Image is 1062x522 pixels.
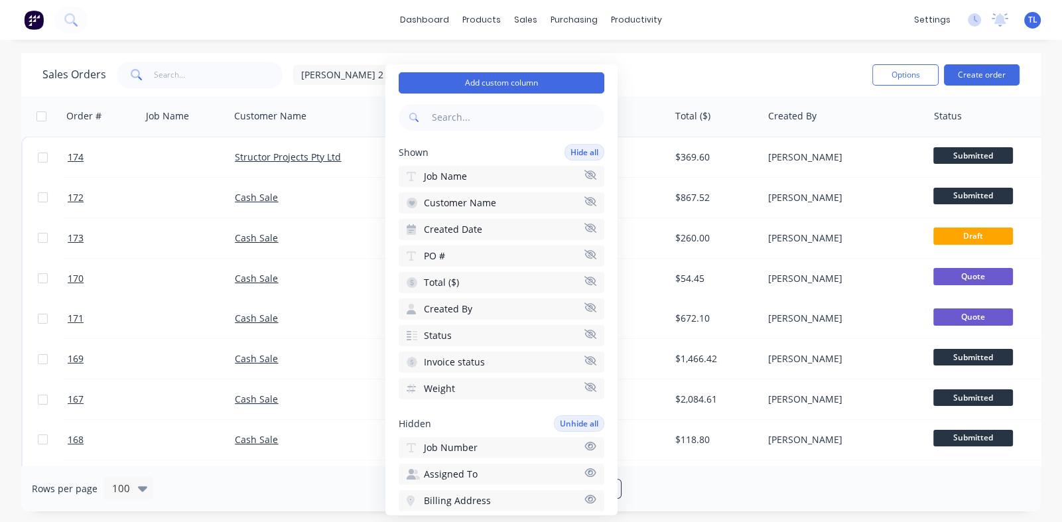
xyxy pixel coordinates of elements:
img: Factory [24,10,44,30]
div: [PERSON_NAME] [768,151,915,164]
span: Weight [424,382,455,395]
span: Invoice status [424,356,485,369]
button: Invoice status [399,352,604,373]
div: $867.52 [675,191,753,204]
input: Search... [154,62,283,88]
div: Order # [66,109,101,123]
span: Submitted [933,430,1013,446]
button: Status [399,325,604,346]
span: Submitted [933,389,1013,406]
div: [PERSON_NAME] [768,433,915,446]
div: Status [934,109,962,123]
button: Created By [399,298,604,320]
div: Customer Name [234,109,306,123]
button: PO # [399,245,604,267]
span: Hidden [399,417,431,430]
span: Shown [399,145,429,159]
div: $2,084.61 [675,393,753,406]
button: Customer Name [399,192,604,214]
div: $369.60 [675,151,753,164]
div: $118.80 [675,433,753,446]
a: 167 [68,379,147,419]
span: Billing Address [424,494,491,507]
button: Unhide all [554,415,604,432]
span: Total ($) [424,276,459,289]
div: [PERSON_NAME] [768,312,915,325]
div: purchasing [544,10,604,30]
span: 168 [68,433,84,446]
a: 172 [68,178,147,218]
div: productivity [604,10,669,30]
a: 170 [68,259,147,298]
div: $260.00 [675,231,753,245]
h1: Sales Orders [42,68,106,81]
span: 171 [68,312,84,325]
a: Cash Sale [235,272,278,285]
button: Created Date [399,219,604,240]
a: Cash Sale [235,352,278,365]
div: [PERSON_NAME] [768,393,915,406]
a: Cash Sale [235,312,278,324]
a: 169 [68,339,147,379]
div: settings [907,10,957,30]
span: Submitted [933,349,1013,365]
div: [PERSON_NAME] [768,352,915,365]
span: Submitted [933,147,1013,164]
span: Quote [933,268,1013,285]
button: Weight [399,378,604,399]
button: Billing Address [399,490,604,511]
span: Rows per page [32,482,98,495]
a: 173 [68,218,147,258]
a: Cash Sale [235,433,278,446]
div: sales [507,10,544,30]
div: $54.45 [675,272,753,285]
button: Options [872,64,939,86]
span: PO # [424,249,445,263]
div: $672.10 [675,312,753,325]
span: 167 [68,393,84,406]
a: Cash Sale [235,393,278,405]
div: products [456,10,507,30]
div: Created By [768,109,817,123]
span: Assigned To [424,468,478,481]
span: Created By [424,302,472,316]
span: 172 [68,191,84,204]
a: 166 [68,460,147,500]
div: Total ($) [675,109,710,123]
span: 173 [68,231,84,245]
span: Job Number [424,441,478,454]
span: [PERSON_NAME] 2 [301,68,383,82]
div: $1,466.42 [675,352,753,365]
a: Cash Sale [235,191,278,204]
span: 170 [68,272,84,285]
span: 169 [68,352,84,365]
span: TL [1028,14,1037,26]
a: Cash Sale [235,231,278,244]
div: [PERSON_NAME] [768,191,915,204]
input: Search... [429,104,604,131]
button: Create order [944,64,1020,86]
div: [PERSON_NAME] [768,272,915,285]
div: Job Name [146,109,189,123]
button: Job Name [399,166,604,187]
a: 168 [68,420,147,460]
span: 174 [68,151,84,164]
span: Status [424,329,452,342]
a: 171 [68,298,147,338]
a: 174 [68,137,147,177]
button: Add custom column [399,72,604,94]
div: [PERSON_NAME] [768,231,915,245]
span: Quote [933,308,1013,325]
button: Total ($) [399,272,604,293]
span: Draft [933,228,1013,244]
span: Job Name [424,170,467,183]
span: Submitted [933,188,1013,204]
a: dashboard [393,10,456,30]
a: Structor Projects Pty Ltd [235,151,341,163]
button: Hide all [564,144,604,161]
span: Created Date [424,223,482,236]
button: Job Number [399,437,604,458]
button: Assigned To [399,464,604,485]
span: Customer Name [424,196,496,210]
